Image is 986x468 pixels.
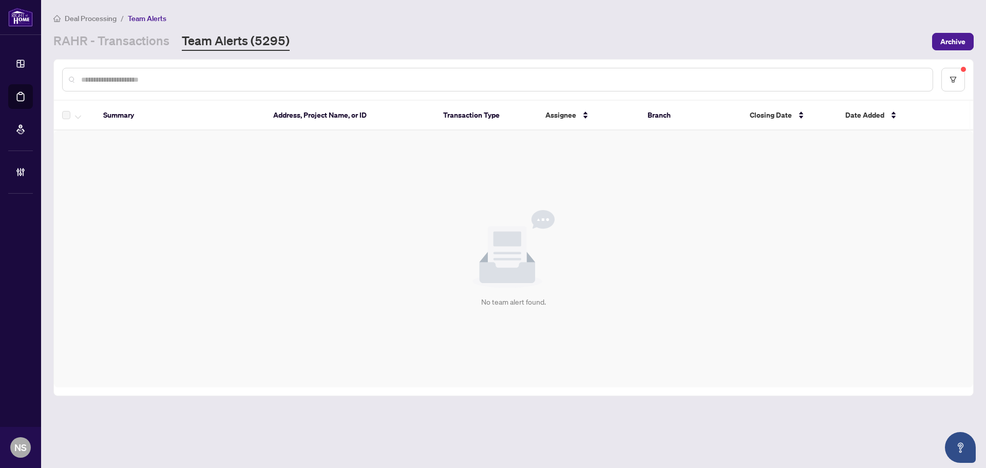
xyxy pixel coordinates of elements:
[537,101,639,130] th: Assignee
[8,8,33,27] img: logo
[940,33,965,50] span: Archive
[742,101,837,130] th: Closing Date
[53,32,169,51] a: RAHR - Transactions
[750,109,792,121] span: Closing Date
[941,68,965,91] button: filter
[53,15,61,22] span: home
[639,101,742,130] th: Branch
[128,14,166,23] span: Team Alerts
[837,101,960,130] th: Date Added
[121,12,124,24] li: /
[14,440,27,455] span: NS
[65,14,117,23] span: Deal Processing
[932,33,974,50] button: Archive
[472,210,555,288] img: Null State Icon
[481,296,546,308] div: No team alert found.
[95,101,265,130] th: Summary
[545,109,576,121] span: Assignee
[265,101,435,130] th: Address, Project Name, or ID
[845,109,884,121] span: Date Added
[435,101,537,130] th: Transaction Type
[182,32,290,51] a: Team Alerts (5295)
[950,76,957,83] span: filter
[945,432,976,463] button: Open asap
